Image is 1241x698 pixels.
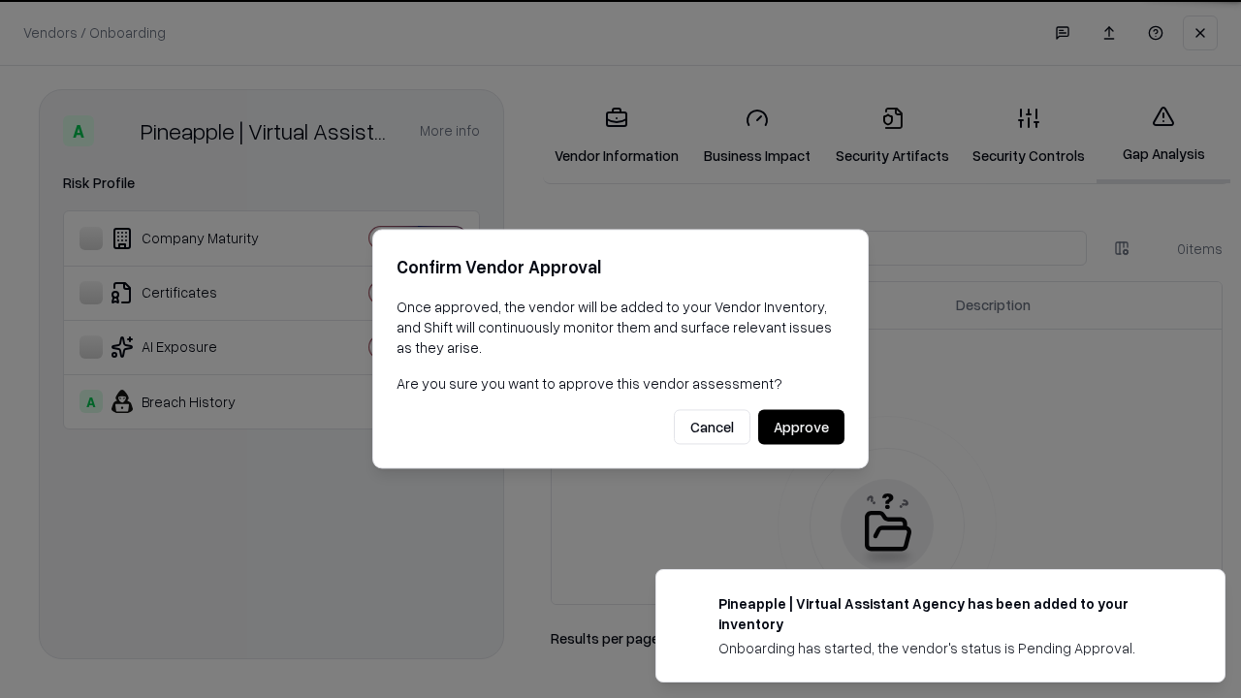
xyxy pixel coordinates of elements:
div: Pineapple | Virtual Assistant Agency has been added to your inventory [718,593,1178,634]
button: Cancel [674,410,750,445]
p: Are you sure you want to approve this vendor assessment? [397,373,844,394]
p: Once approved, the vendor will be added to your Vendor Inventory, and Shift will continuously mon... [397,297,844,358]
h2: Confirm Vendor Approval [397,253,844,281]
div: Onboarding has started, the vendor's status is Pending Approval. [718,638,1178,658]
img: trypineapple.com [680,593,703,617]
button: Approve [758,410,844,445]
